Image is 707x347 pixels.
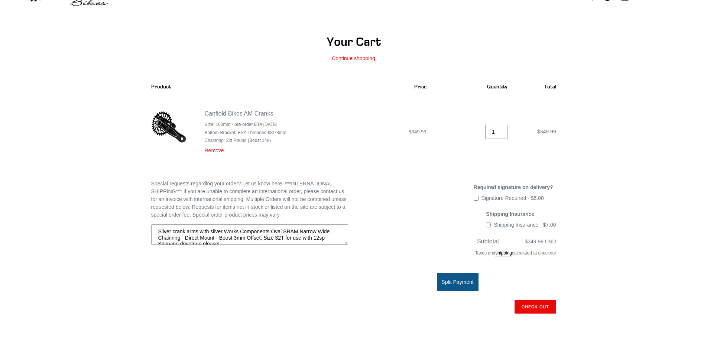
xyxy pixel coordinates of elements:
[515,300,556,314] input: Check out
[205,137,286,144] li: Chainring: 32t Round (Boost 148)
[495,250,512,256] a: shipping
[477,238,499,244] span: Subtotal
[332,55,375,62] a: Continue shopping
[474,196,479,201] input: Signature Required - $5.00
[437,273,479,291] button: Split Payment
[435,72,516,101] th: Quantity
[205,129,286,136] li: Bottom-Bracket: BSA Threaded 68/73mm
[516,72,556,101] th: Total
[409,129,427,134] span: $349.99
[151,180,348,219] label: Special requests regarding your order? Let us know here. ***INTERNATIONAL SHIPPING*** If you are ...
[494,222,556,228] span: Shipping Insurance - $7.00
[205,120,286,144] ul: Product details
[525,239,556,244] span: $349.99 USD
[359,246,556,264] div: Taxes and calculated at checkout
[537,129,556,134] span: $349.99
[486,211,534,217] span: Shipping Insurance
[441,279,473,285] span: Split Payment
[333,72,435,101] th: Price
[474,184,553,190] span: Required signature on delivery?
[359,327,556,344] iframe: PayPal-paypal
[205,110,273,117] a: Canfield Bikes AM Cranks
[486,223,491,227] input: Shipping Insurance - $7.00
[481,195,544,201] span: Signature Required - $5.00
[151,224,348,245] textarea: Silver crank arms with silver Works Components Oval SRAM Narrow Wide Chainring - Direct Mount - B...
[205,147,224,154] a: Remove Canfield Bikes AM Cranks - 160mm - pre-order ETA 9/30/25 / BSA Threaded 68/73mm / 32t Roun...
[151,72,334,101] th: Product
[205,121,286,128] li: Size: 160mm - pre-order ETA [DATE]
[151,35,556,49] h1: Your Cart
